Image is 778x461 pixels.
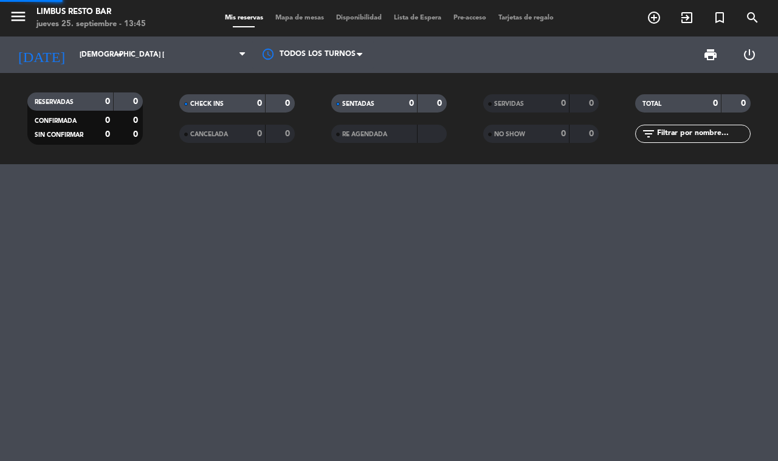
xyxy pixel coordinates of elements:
strong: 0 [133,116,140,125]
span: Pre-acceso [447,15,492,21]
span: SIN CONFIRMAR [35,132,83,138]
i: exit_to_app [680,10,694,25]
strong: 0 [105,97,110,106]
span: SENTADAS [342,101,374,107]
i: add_circle_outline [647,10,661,25]
strong: 0 [133,130,140,139]
strong: 0 [285,130,292,138]
span: Mis reservas [219,15,269,21]
strong: 0 [257,130,262,138]
strong: 0 [105,130,110,139]
strong: 0 [409,99,414,108]
strong: 0 [285,99,292,108]
span: NO SHOW [494,131,525,137]
span: CANCELADA [190,131,228,137]
strong: 0 [589,130,596,138]
strong: 0 [105,116,110,125]
span: Mapa de mesas [269,15,330,21]
span: RESERVADAS [35,99,74,105]
span: Disponibilidad [330,15,388,21]
strong: 0 [561,99,566,108]
strong: 0 [713,99,718,108]
strong: 0 [133,97,140,106]
i: search [745,10,760,25]
span: SERVIDAS [494,101,524,107]
i: menu [9,7,27,26]
strong: 0 [741,99,748,108]
i: turned_in_not [712,10,727,25]
i: [DATE] [9,41,74,68]
span: TOTAL [642,101,661,107]
div: Limbus Resto Bar [36,6,146,18]
span: Lista de Espera [388,15,447,21]
span: print [703,47,718,62]
div: LOG OUT [730,36,769,73]
span: CONFIRMADA [35,118,77,124]
strong: 0 [437,99,444,108]
input: Filtrar por nombre... [656,127,750,140]
div: jueves 25. septiembre - 13:45 [36,18,146,30]
strong: 0 [561,130,566,138]
i: power_settings_new [742,47,757,62]
strong: 0 [589,99,596,108]
i: filter_list [641,127,656,141]
span: Tarjetas de regalo [492,15,560,21]
i: arrow_drop_down [113,47,128,62]
span: RE AGENDADA [342,131,387,137]
span: CHECK INS [190,101,224,107]
button: menu [9,7,27,30]
strong: 0 [257,99,262,108]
